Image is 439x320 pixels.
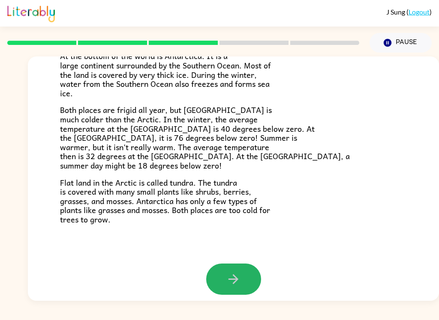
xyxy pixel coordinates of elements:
[370,33,432,53] button: Pause
[60,176,270,225] span: Flat land in the Arctic is called tundra. The tundra is covered with many small plants like shrub...
[60,104,350,172] span: Both places are frigid all year, but [GEOGRAPHIC_DATA] is much colder than the Arctic. In the win...
[386,8,432,16] div: ( )
[7,3,55,22] img: Literably
[409,8,430,16] a: Logout
[60,50,271,99] span: At the bottom of the world is Antarctica. It is a large continent surrounded by the Southern Ocea...
[386,8,406,16] span: J Sung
